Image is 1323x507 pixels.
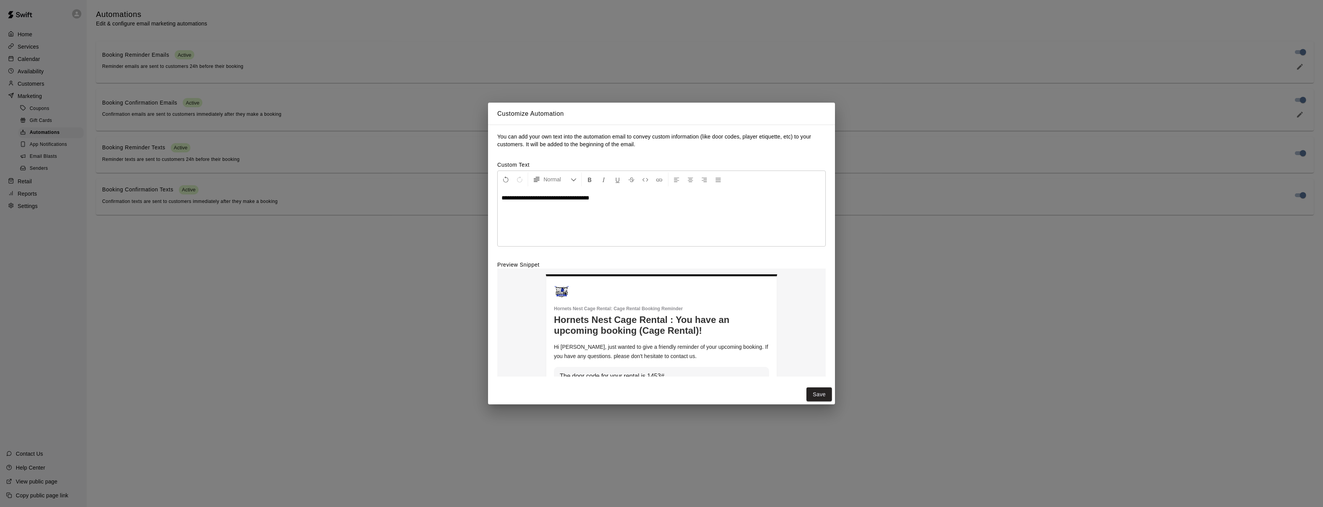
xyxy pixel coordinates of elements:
[597,172,610,186] button: Format Italics
[554,306,769,312] p: Hornets Nest Cage Rental : Cage Rental Booking Reminder
[499,172,512,186] button: Undo
[497,133,826,148] p: You can add your own text into the automation email to convey custom information (like door codes...
[712,172,725,186] button: Justify Align
[684,172,697,186] button: Center Align
[497,161,826,169] label: Custom Text
[554,342,769,361] p: Hi [PERSON_NAME], just wanted to give a friendly reminder of your upcoming booking. If you have a...
[806,387,832,402] button: Save
[698,172,711,186] button: Right Align
[544,176,571,183] span: Normal
[513,172,526,186] button: Redo
[554,284,569,299] img: Hornets Nest Cage Rental
[530,172,580,186] button: Formatting Options
[639,172,652,186] button: Insert Code
[497,261,826,269] label: Preview Snippet
[670,172,683,186] button: Left Align
[560,373,664,379] span: The door code for your rental is 1453#
[653,172,666,186] button: Insert Link
[625,172,638,186] button: Format Strikethrough
[583,172,596,186] button: Format Bold
[488,103,835,125] h2: Customize Automation
[554,314,769,336] h1: Hornets Nest Cage Rental : You have an upcoming booking (Cage Rental)!
[611,172,624,186] button: Format Underline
